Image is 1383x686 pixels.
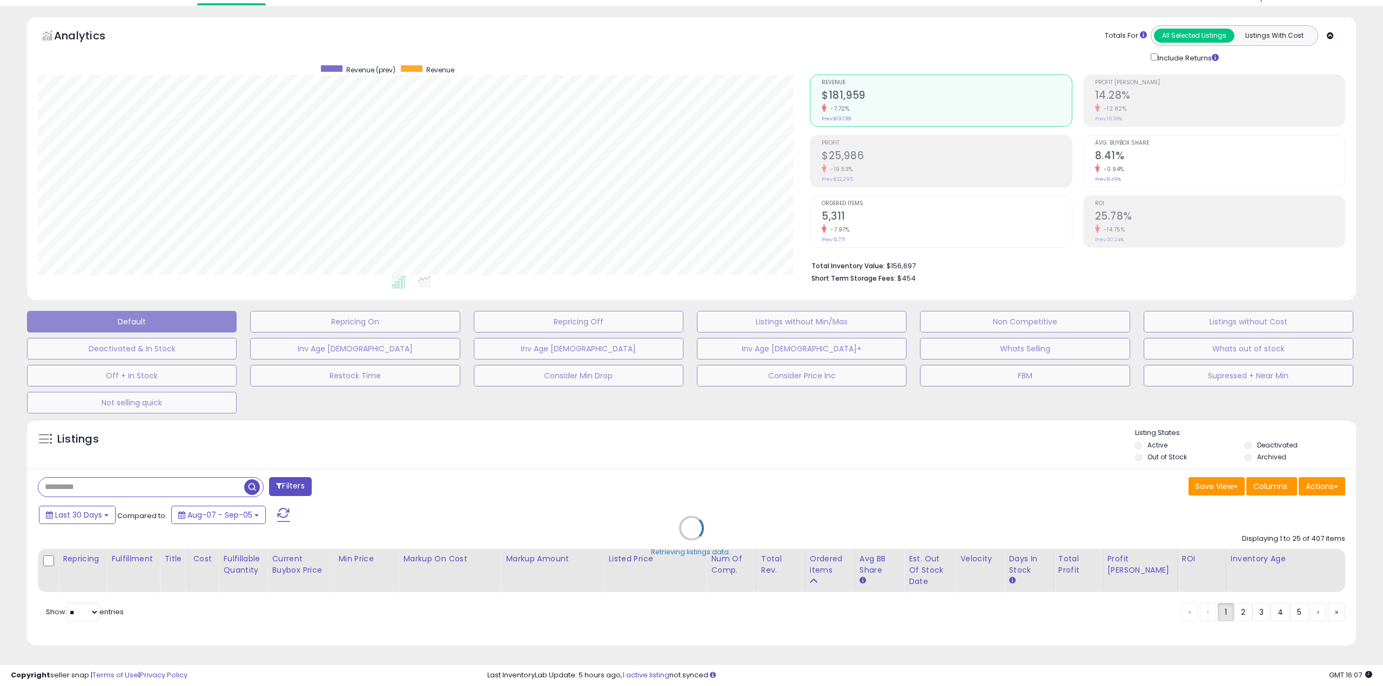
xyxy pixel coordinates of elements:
div: Totals For [1105,31,1147,41]
h2: 8.41% [1095,150,1345,164]
span: Revenue [426,65,454,74]
span: Revenue [822,80,1071,86]
button: Off + In Stock [27,365,237,386]
button: Supressed + Near Min [1144,365,1353,386]
div: seller snap | | [11,670,187,681]
small: Prev: $197,181 [822,116,851,122]
a: 1 active listing [622,670,669,680]
div: Retrieving listings data.. [651,547,732,556]
small: -12.82% [1100,105,1127,113]
button: Consider Price Inc [697,365,907,386]
div: Include Returns [1143,51,1232,64]
small: Prev: 30.24% [1095,236,1124,243]
span: $454 [897,273,916,283]
button: Inv Age [DEMOGRAPHIC_DATA] [250,338,460,359]
b: Short Term Storage Fees: [811,274,896,283]
span: 2025-10-6 16:07 GMT [1329,670,1372,680]
button: Whats Selling [920,338,1130,359]
button: Listings With Cost [1234,29,1314,43]
h2: $25,986 [822,150,1071,164]
span: ROI [1095,201,1345,207]
small: -0.94% [1100,165,1124,173]
button: Whats out of stock [1144,338,1353,359]
button: Deactivated & In Stock [27,338,237,359]
button: Listings without Cost [1144,311,1353,332]
small: -7.97% [827,226,849,234]
h2: 25.78% [1095,210,1345,225]
b: Total Inventory Value: [811,261,885,270]
span: Profit [822,140,1071,146]
button: Inv Age [DEMOGRAPHIC_DATA]+ [697,338,907,359]
small: Prev: 5,771 [822,236,845,243]
strong: Copyright [11,670,50,680]
h5: Analytics [54,28,126,46]
small: Prev: $32,295 [822,176,853,182]
a: Privacy Policy [140,670,187,680]
button: Repricing Off [474,311,683,332]
button: Default [27,311,237,332]
span: Revenue (prev) [346,65,395,74]
button: FBM [920,365,1130,386]
small: Prev: 16.38% [1095,116,1122,122]
div: Last InventoryLab Update: 5 hours ago, not synced. [487,670,1372,681]
small: -19.53% [827,165,853,173]
button: Not selling quick [27,392,237,413]
small: -7.72% [827,105,849,113]
button: Listings without Min/Max [697,311,907,332]
button: Restock Time [250,365,460,386]
h2: 5,311 [822,210,1071,225]
button: Repricing On [250,311,460,332]
li: $156,697 [811,259,1337,271]
button: Non Competitive [920,311,1130,332]
button: Inv Age [DEMOGRAPHIC_DATA] [474,338,683,359]
span: Avg. Buybox Share [1095,140,1345,146]
span: Ordered Items [822,201,1071,207]
small: Prev: 8.49% [1095,176,1121,182]
h2: $181,959 [822,89,1071,104]
button: Consider Min Drop [474,365,683,386]
h2: 14.28% [1095,89,1345,104]
span: Profit [PERSON_NAME] [1095,80,1345,86]
a: Terms of Use [92,670,138,680]
button: All Selected Listings [1154,29,1234,43]
small: -14.75% [1100,226,1125,234]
